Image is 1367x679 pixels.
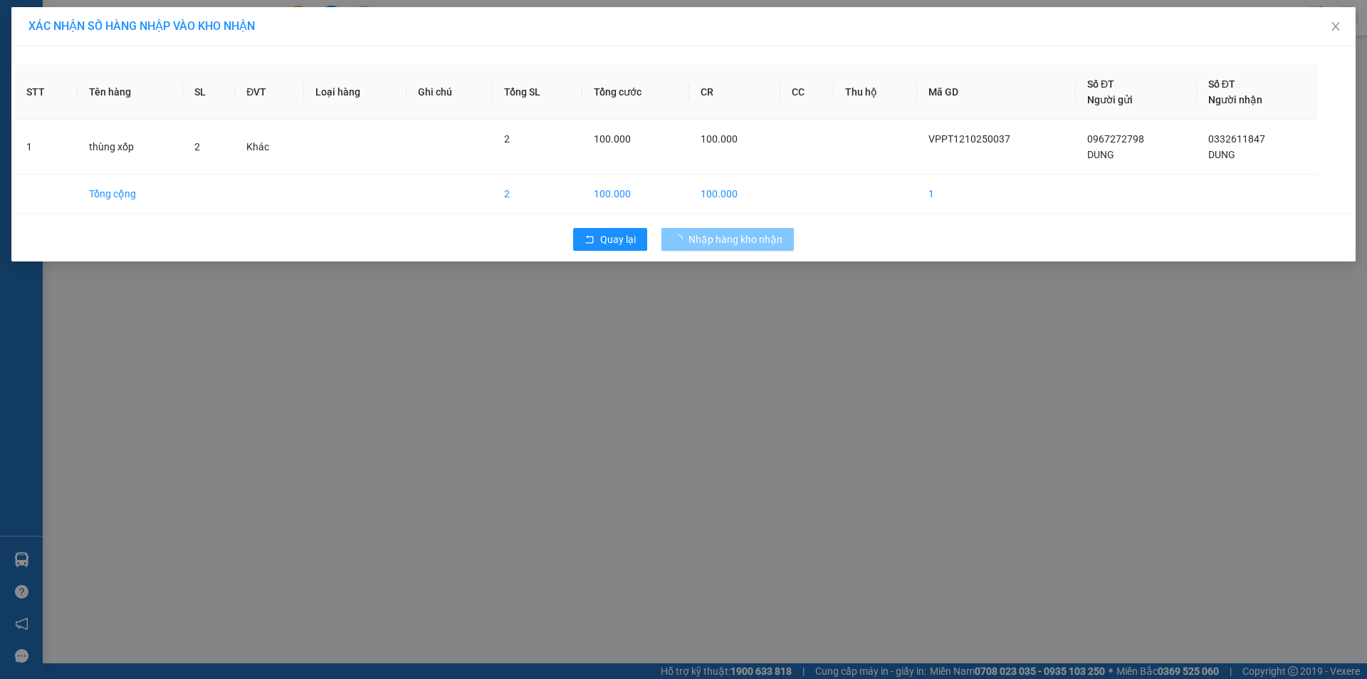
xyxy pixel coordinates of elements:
span: Số ĐT [1208,78,1235,90]
span: XÁC NHẬN SỐ HÀNG NHẬP VÀO KHO NHẬN [28,19,255,33]
td: Tổng cộng [78,175,184,214]
th: STT [15,65,78,120]
th: Tổng cước [582,65,689,120]
button: Nhập hàng kho nhận [661,228,794,251]
th: ĐVT [235,65,304,120]
th: Thu hộ [834,65,917,120]
span: 2 [504,133,510,145]
span: Quay lại [600,232,636,247]
th: Tổng SL [493,65,582,120]
span: DUNG [1208,149,1235,160]
span: rollback [585,234,595,246]
button: Close [1316,7,1356,47]
td: 100.000 [689,175,780,214]
span: 2 [194,141,200,152]
span: Người nhận [1208,94,1262,105]
td: 1 [15,120,78,175]
span: 100.000 [594,133,631,145]
th: Tên hàng [78,65,184,120]
span: loading [673,234,688,244]
span: Nhập hàng kho nhận [688,232,782,247]
span: 0332611847 [1208,133,1265,145]
button: rollbackQuay lại [573,228,647,251]
th: CC [780,65,834,120]
span: 100.000 [701,133,738,145]
span: Người gửi [1087,94,1133,105]
th: Mã GD [917,65,1076,120]
th: SL [183,65,235,120]
span: close [1330,21,1341,32]
th: Ghi chú [407,65,493,120]
span: 0967272798 [1087,133,1144,145]
span: DUNG [1087,149,1114,160]
th: Loại hàng [304,65,407,120]
td: 1 [917,175,1076,214]
span: Số ĐT [1087,78,1114,90]
td: 100.000 [582,175,689,214]
td: thùng xốp [78,120,184,175]
td: Khác [235,120,304,175]
span: VPPT1210250037 [928,133,1010,145]
th: CR [689,65,780,120]
td: 2 [493,175,582,214]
